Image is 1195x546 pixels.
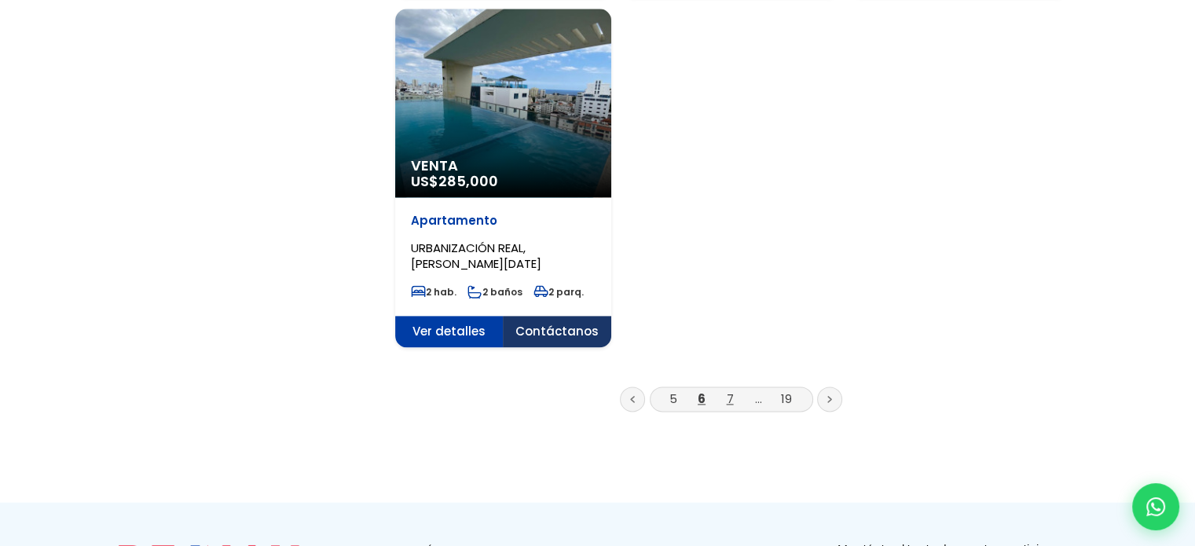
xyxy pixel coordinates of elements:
[395,9,611,347] a: Venta US$285,000 Apartamento URBANIZACIÓN REAL, [PERSON_NAME][DATE] 2 hab. 2 baños 2 parq. Ver de...
[411,240,541,272] span: URBANIZACIÓN REAL, [PERSON_NAME][DATE]
[755,390,762,407] a: ...
[467,285,522,299] span: 2 baños
[411,285,456,299] span: 2 hab.
[395,316,504,347] span: Ver detalles
[438,171,498,191] span: 285,000
[411,158,596,174] span: Venta
[781,390,792,407] a: 19
[411,171,498,191] span: US$
[411,213,596,229] p: Apartamento
[503,316,611,347] span: Contáctanos
[533,285,584,299] span: 2 parq.
[669,390,677,407] a: 5
[727,390,734,407] a: 7
[698,390,706,407] a: 6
